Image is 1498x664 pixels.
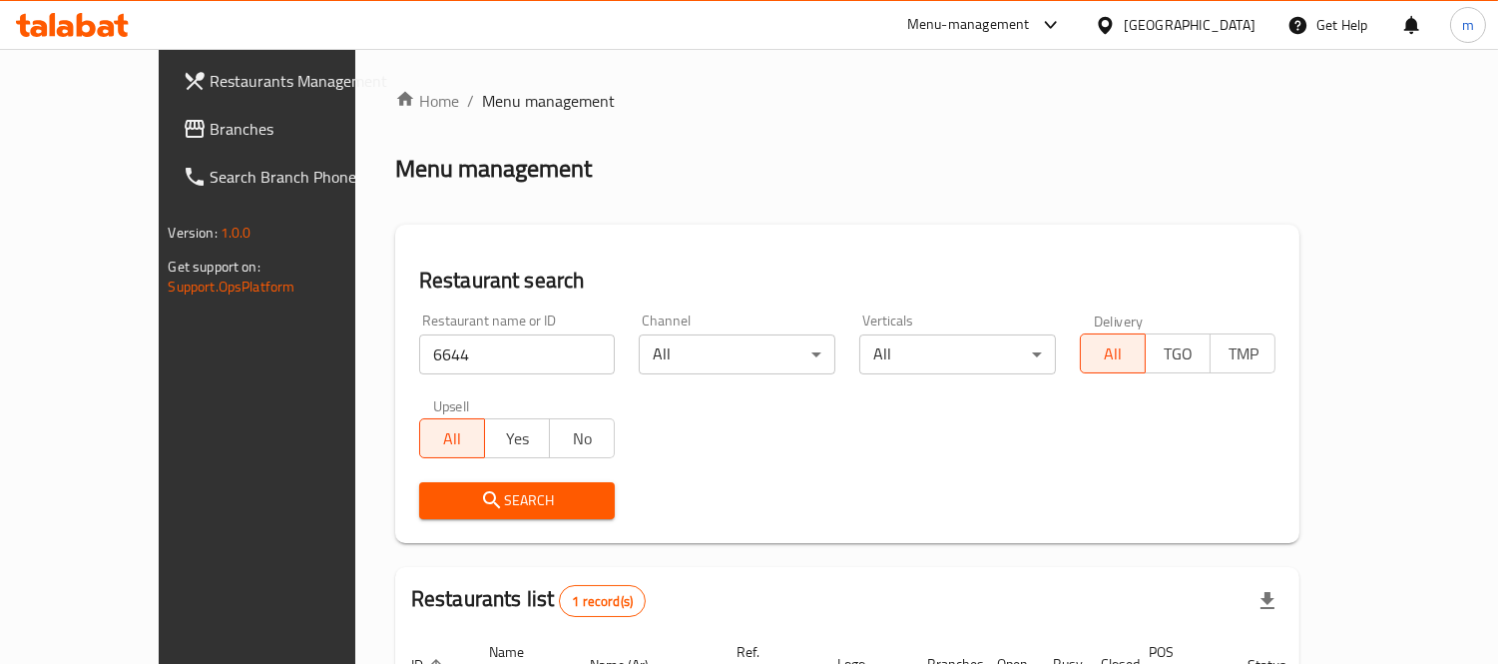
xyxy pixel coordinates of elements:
[419,482,616,519] button: Search
[211,117,393,141] span: Branches
[419,334,616,374] input: Search for restaurant name or ID..
[560,592,645,611] span: 1 record(s)
[211,69,393,93] span: Restaurants Management
[169,254,260,280] span: Get support on:
[859,334,1056,374] div: All
[221,220,251,246] span: 1.0.0
[167,153,409,201] a: Search Branch Phone
[433,398,470,412] label: Upsell
[907,13,1030,37] div: Menu-management
[411,584,646,617] h2: Restaurants list
[1244,577,1291,625] div: Export file
[484,418,550,458] button: Yes
[482,89,615,113] span: Menu management
[435,488,600,513] span: Search
[167,105,409,153] a: Branches
[169,274,295,300] a: Support.OpsPlatform
[1462,14,1474,36] span: m
[467,89,474,113] li: /
[558,424,607,453] span: No
[395,153,592,185] h2: Menu management
[1219,339,1267,368] span: TMP
[1210,333,1275,373] button: TMP
[428,424,477,453] span: All
[1089,339,1138,368] span: All
[1124,14,1255,36] div: [GEOGRAPHIC_DATA]
[419,418,485,458] button: All
[419,266,1276,296] h2: Restaurant search
[559,585,646,617] div: Total records count
[1094,314,1144,328] label: Delivery
[395,89,1300,113] nav: breadcrumb
[167,57,409,105] a: Restaurants Management
[211,165,393,189] span: Search Branch Phone
[1145,333,1211,373] button: TGO
[1154,339,1203,368] span: TGO
[639,334,835,374] div: All
[395,89,459,113] a: Home
[493,424,542,453] span: Yes
[549,418,615,458] button: No
[169,220,218,246] span: Version:
[1080,333,1146,373] button: All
